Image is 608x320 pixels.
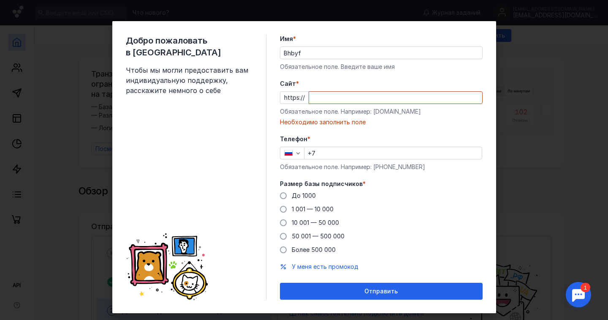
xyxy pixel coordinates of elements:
[280,283,483,300] button: Отправить
[292,192,316,199] span: До 1000
[280,163,483,171] div: Обязательное поле. Например: [PHONE_NUMBER]
[126,35,252,58] span: Добро пожаловать в [GEOGRAPHIC_DATA]
[280,35,293,43] span: Имя
[280,180,363,188] span: Размер базы подписчиков
[280,107,483,116] div: Обязательное поле. Например: [DOMAIN_NAME]
[280,135,307,143] span: Телефон
[280,118,483,126] div: Необходимо заполнить поле
[364,288,398,295] span: Отправить
[280,79,296,88] span: Cайт
[292,263,358,271] button: У меня есть промокод
[126,65,252,96] span: Чтобы мы могли предоставить вам индивидуальную поддержку, расскажите немного о себе
[292,232,345,240] span: 50 001 — 500 000
[292,246,336,253] span: Более 500 000
[292,205,334,213] span: 1 001 — 10 000
[280,63,483,71] div: Обязательное поле. Введите ваше имя
[292,219,339,226] span: 10 001 — 50 000
[292,263,358,270] span: У меня есть промокод
[19,5,29,14] div: 1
